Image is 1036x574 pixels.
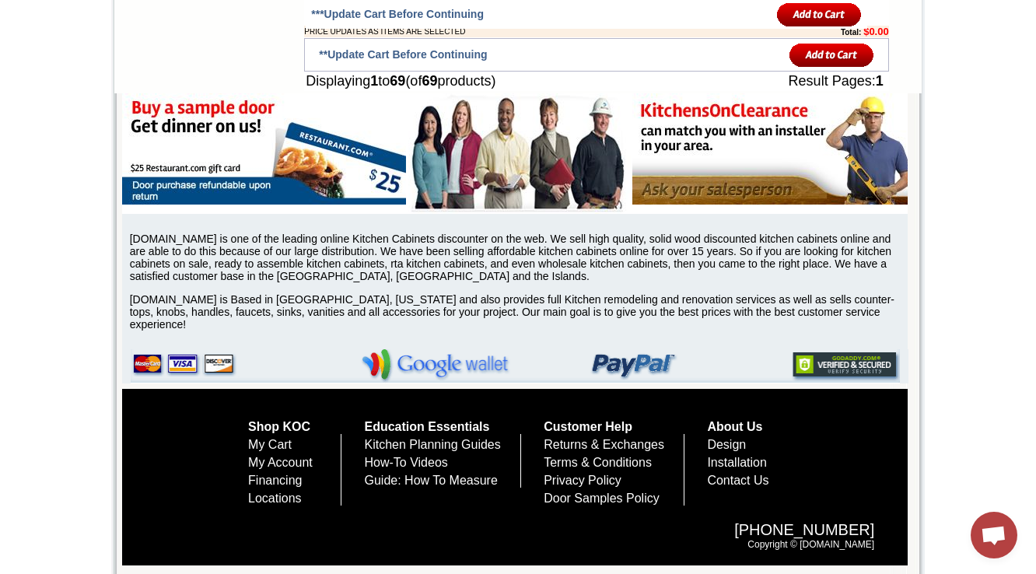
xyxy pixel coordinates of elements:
b: $0.00 [863,26,889,37]
span: [PHONE_NUMBER] [174,521,874,539]
a: Shop KOC [248,420,310,433]
td: Alabaster Shaker [42,71,82,86]
input: Add to Cart [777,2,862,27]
a: Privacy Policy [544,474,621,487]
p: [DOMAIN_NAME] is one of the leading online Kitchen Cabinets discounter on the web. We sell high q... [130,233,908,282]
a: Financing [248,474,302,487]
a: Contact Us [707,474,768,487]
td: Baycreek Gray [183,71,222,86]
td: Displaying to (of products) [304,72,687,91]
b: 69 [422,73,437,89]
a: How-To Videos [365,456,448,469]
td: [PERSON_NAME] White Shaker [134,71,181,88]
h5: Customer Help [544,420,684,434]
div: Copyright © [DOMAIN_NAME] [159,506,890,565]
a: My Account [248,456,313,469]
a: My Cart [248,438,292,451]
td: Beachwood Oak Shaker [225,71,264,88]
a: Guide: How To Measure [365,474,498,487]
span: **Update Cart Before Continuing [319,48,487,61]
p: [DOMAIN_NAME] is Based in [GEOGRAPHIC_DATA], [US_STATE] and also provides full Kitchen remodeling... [130,293,908,331]
td: PRICE UPDATES AS ITEMS ARE SELECTED [304,26,754,37]
b: Price Sheet View in PDF Format [18,6,126,15]
b: 1 [370,73,378,89]
a: Terms & Conditions [544,456,652,469]
td: Bellmonte Maple [267,71,306,86]
td: [PERSON_NAME] Yellow Walnut [84,71,131,88]
input: Add to Cart [789,42,874,68]
a: Returns & Exchanges [544,438,664,451]
a: Education Essentials [365,420,490,433]
a: Installation [707,456,767,469]
a: Locations [248,492,302,505]
b: 1 [876,73,884,89]
b: Total: [841,28,861,37]
a: Design [707,438,746,451]
a: Price Sheet View in PDF Format [18,2,126,16]
a: About Us [707,420,762,433]
a: Kitchen Planning Guides [365,438,501,451]
img: pdf.png [2,4,15,16]
td: Result Pages: [687,72,889,91]
a: Door Samples Policy [544,492,660,505]
div: Open chat [971,512,1017,558]
b: 69 [390,73,405,89]
span: ***Update Cart Before Continuing [311,8,484,20]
